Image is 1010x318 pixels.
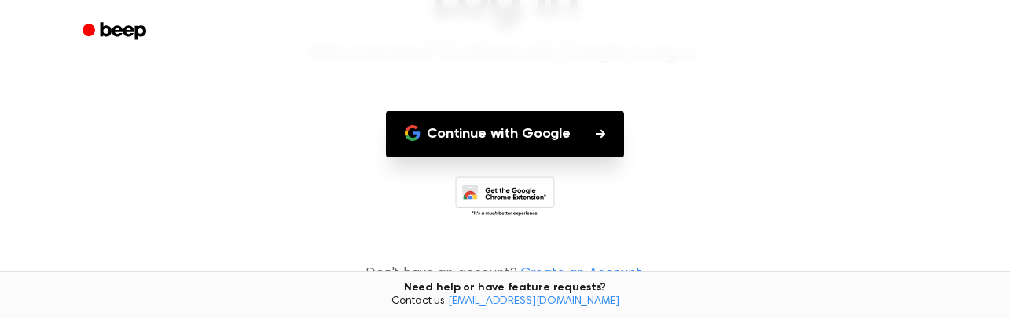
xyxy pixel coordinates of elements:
a: Beep [72,17,160,47]
span: Contact us [9,295,1001,309]
a: [EMAIL_ADDRESS][DOMAIN_NAME] [448,296,619,307]
a: Create an Account [520,264,641,285]
button: Continue with Google [386,111,624,157]
p: Don't have an account? [19,264,991,285]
